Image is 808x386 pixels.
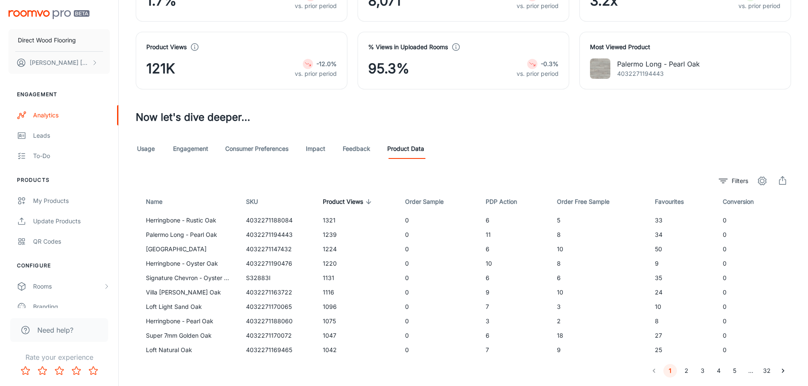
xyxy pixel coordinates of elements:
td: 18 [550,328,648,343]
div: My Products [33,196,110,205]
h4: Most Viewed Product [590,42,780,52]
td: 0 [716,343,791,357]
td: 7 [479,343,550,357]
td: 0 [716,271,791,285]
td: 1220 [316,256,399,271]
td: 8 [550,256,648,271]
button: Go to page 2 [679,364,693,378]
button: [PERSON_NAME] [PERSON_NAME] [8,52,110,74]
span: 95.3% [368,58,409,79]
button: Rate 2 star [34,362,51,379]
h4: Product Views [146,42,187,52]
a: Engagement [173,139,208,159]
td: 4032271188084 [239,213,316,228]
p: vs. prior period [517,69,559,78]
div: Leads [33,131,110,140]
td: 0 [716,242,791,256]
button: filter [717,174,750,188]
a: Impact [305,139,326,159]
td: 24 [648,285,716,300]
button: Go to page 32 [760,364,774,378]
button: Go to page 3 [696,364,709,378]
td: 1224 [316,242,399,256]
button: Rate 4 star [68,362,85,379]
td: Herringbone - Rustic Oak [136,213,239,228]
button: export [774,172,791,189]
td: 0 [716,213,791,228]
td: 11 [479,228,550,242]
span: PDP Action [486,197,528,207]
td: 1239 [316,228,399,242]
td: 0 [716,285,791,300]
td: 27 [648,328,716,343]
td: 10 [550,285,648,300]
td: 0 [716,314,791,328]
td: 4032271170065 [239,300,316,314]
span: Favourites [655,197,695,207]
td: 0 [398,300,478,314]
td: 4032271147432 [239,242,316,256]
td: 0 [398,314,478,328]
span: SKU [246,197,269,207]
div: … [744,366,758,375]
td: 1131 [316,271,399,285]
td: 6 [479,213,550,228]
td: 3 [550,300,648,314]
td: 0 [398,213,478,228]
td: 50 [648,242,716,256]
strong: -0.3% [541,60,559,67]
td: 8 [550,228,648,242]
button: Direct Wood Flooring [8,29,110,51]
div: To-do [33,151,110,161]
td: Super 7mm Golden Oak [136,328,239,343]
td: 9 [479,285,550,300]
td: 0 [398,328,478,343]
p: vs. prior period [738,1,780,11]
span: Name [146,197,173,207]
p: 4032271194443 [617,69,700,78]
p: Direct Wood Flooring [18,36,76,45]
a: Usage [136,139,156,159]
div: Branding [33,302,110,311]
button: Go to next page [776,364,790,378]
td: 2 [550,314,648,328]
td: 10 [479,256,550,271]
span: Need help? [37,325,73,335]
td: 10 [550,242,648,256]
td: 0 [716,328,791,343]
button: settings [754,172,771,189]
span: Order Free Sample [557,197,621,207]
p: [PERSON_NAME] [PERSON_NAME] [30,58,89,67]
p: vs. prior period [295,1,337,11]
td: 6 [550,271,648,285]
a: Consumer Preferences [225,139,288,159]
nav: pagination navigation [646,364,791,378]
td: 0 [398,256,478,271]
td: 0 [716,256,791,271]
td: 1075 [316,314,399,328]
h4: % Views in Uploaded Rooms [368,42,448,52]
button: Rate 5 star [85,362,102,379]
img: Palermo Long - Pearl Oak [590,58,610,79]
td: 25 [648,343,716,357]
button: Rate 3 star [51,362,68,379]
div: Update Products [33,217,110,226]
td: 0 [398,271,478,285]
td: 3 [479,314,550,328]
td: S32883I [239,271,316,285]
td: Loft Light Sand Oak [136,300,239,314]
td: 6 [479,271,550,285]
td: Loft Natural Oak [136,343,239,357]
td: 1042 [316,343,399,357]
td: 0 [398,242,478,256]
td: 4032271188060 [239,314,316,328]
td: 5 [550,213,648,228]
td: 0 [398,228,478,242]
div: Rooms [33,282,103,291]
td: 10 [648,300,716,314]
td: 0 [716,228,791,242]
td: 0 [398,343,478,357]
td: 1116 [316,285,399,300]
p: vs. prior period [517,1,559,11]
td: 33 [648,213,716,228]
